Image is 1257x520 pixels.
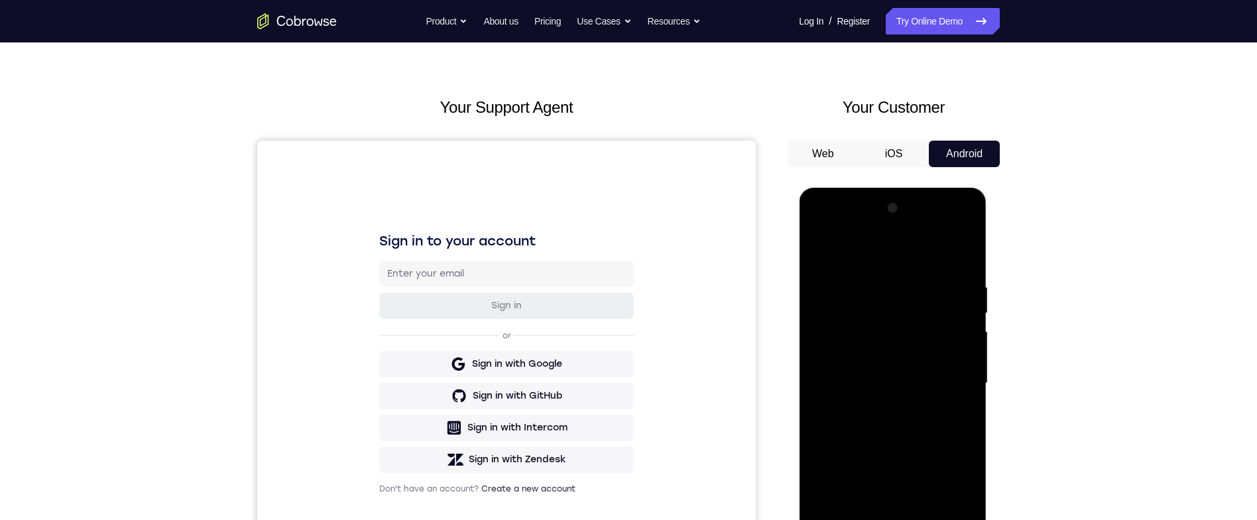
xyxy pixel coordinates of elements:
[257,13,337,29] a: Go to the home page
[426,8,468,34] button: Product
[837,8,870,34] a: Register
[799,8,823,34] a: Log In
[648,8,701,34] button: Resources
[829,13,831,29] span: /
[483,8,518,34] a: About us
[257,96,756,119] h2: Your Support Agent
[886,8,1000,34] a: Try Online Demo
[577,8,631,34] button: Use Cases
[788,141,859,167] button: Web
[929,141,1000,167] button: Android
[788,96,1000,119] h2: Your Customer
[534,8,561,34] a: Pricing
[859,141,929,167] button: iOS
